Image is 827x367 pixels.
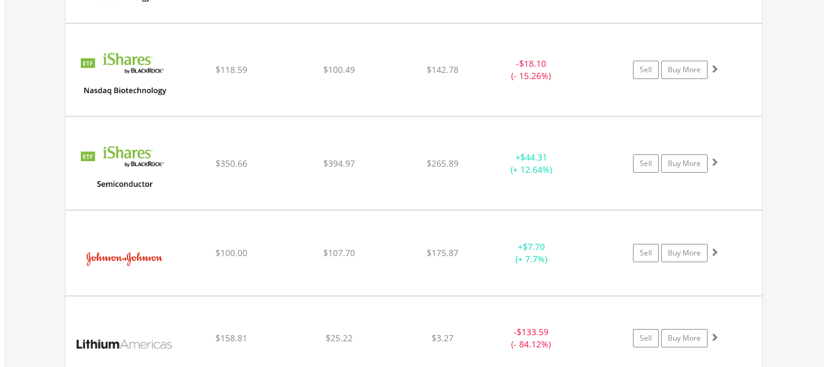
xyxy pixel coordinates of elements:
span: $100.49 [323,64,355,75]
a: Sell [633,154,659,173]
div: + (+ 7.7%) [485,241,578,265]
div: + (+ 12.64%) [485,151,578,176]
span: $350.66 [215,157,247,169]
img: EQU.US.JNJ.png [72,226,177,292]
span: $133.59 [517,326,548,338]
a: Buy More [661,329,708,347]
span: $118.59 [215,64,247,75]
span: $7.70 [523,241,545,252]
a: Buy More [661,244,708,262]
a: Buy More [661,61,708,79]
span: $158.81 [215,332,247,344]
span: $265.89 [427,157,458,169]
span: $25.22 [326,332,353,344]
span: $18.10 [519,58,546,69]
a: Sell [633,244,659,262]
span: $44.31 [520,151,547,163]
a: Sell [633,61,659,79]
img: EQU.US.SOXX.png [72,132,177,206]
a: Sell [633,329,659,347]
span: $175.87 [427,247,458,259]
span: $142.78 [427,64,458,75]
span: $107.70 [323,247,355,259]
img: EQU.US.IBB.png [72,39,177,113]
span: $394.97 [323,157,355,169]
a: Buy More [661,154,708,173]
div: - (- 15.26%) [485,58,578,82]
span: $3.27 [432,332,454,344]
span: $100.00 [215,247,247,259]
div: - (- 84.12%) [485,326,578,350]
